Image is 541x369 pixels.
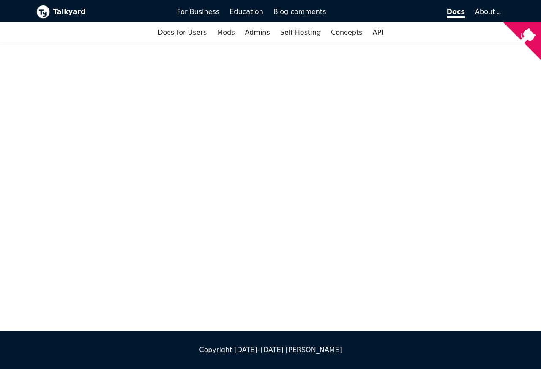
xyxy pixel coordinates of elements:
[36,344,505,355] div: Copyright [DATE]–[DATE] [PERSON_NAME]
[331,5,470,19] a: Docs
[36,5,50,19] img: Talkyard logo
[447,8,465,18] span: Docs
[268,5,331,19] a: Blog comments
[275,25,326,40] a: Self-Hosting
[368,25,388,40] a: API
[153,25,212,40] a: Docs for Users
[273,8,326,16] span: Blog comments
[475,8,500,16] a: About
[240,25,275,40] a: Admins
[172,5,225,19] a: For Business
[326,25,368,40] a: Concepts
[230,8,263,16] span: Education
[36,5,165,19] a: Talkyard logoTalkyard
[177,8,220,16] span: For Business
[224,5,268,19] a: Education
[212,25,240,40] a: Mods
[53,6,165,17] b: Talkyard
